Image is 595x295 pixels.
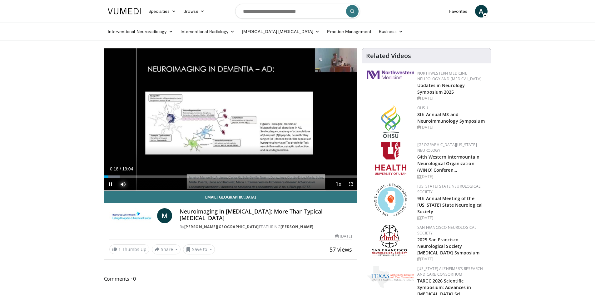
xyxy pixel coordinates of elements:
[235,4,360,19] input: Search topics, interventions
[238,25,323,38] a: [MEDICAL_DATA] [MEDICAL_DATA]
[417,154,479,173] a: 64th Western Intermountain Neurological Organization (WINO) Conferen…
[120,166,121,171] span: /
[381,105,400,138] img: da959c7f-65a6-4fcf-a939-c8c702e0a770.png.150x105_q85_autocrop_double_scale_upscale_version-0.2.png
[104,191,357,203] a: Email [GEOGRAPHIC_DATA]
[180,5,208,17] a: Browse
[417,111,485,124] a: 8th Annual MS and Neuroimmunology Symposium
[417,82,465,95] a: Updates in Neurology Symposium 2025
[345,178,357,190] button: Fullscreen
[157,208,172,223] a: M
[152,244,181,254] button: Share
[375,25,407,38] a: Business
[475,5,488,17] a: A
[417,71,482,81] a: Northwestern Medicine Neurology and [MEDICAL_DATA]
[417,125,486,130] div: [DATE]
[122,166,133,171] span: 19:04
[417,237,479,256] a: 2025 San Francisco Neurological Society [MEDICAL_DATA] Symposium
[145,5,180,17] a: Specialties
[417,266,483,277] a: [US_STATE] Alzheimer’s Research and Care Consortium
[118,246,121,252] span: 1
[417,195,483,214] a: 9th Annual Meeting of the [US_STATE] State Neurological Society
[104,275,358,283] span: Comments 0
[335,234,352,239] div: [DATE]
[104,175,357,178] div: Progress Bar
[366,52,411,60] h4: Related Videos
[117,178,129,190] button: Mute
[417,142,477,153] a: [GEOGRAPHIC_DATA][US_STATE] Neurology
[183,244,215,254] button: Save to
[104,25,177,38] a: Interventional Neuroradiology
[184,224,259,229] a: [PERSON_NAME][GEOGRAPHIC_DATA]
[110,166,118,171] span: 0:18
[372,225,409,258] img: ad8adf1f-d405-434e-aebe-ebf7635c9b5d.png.150x105_q85_autocrop_double_scale_upscale_version-0.2.png
[417,174,486,179] div: [DATE]
[323,25,375,38] a: Practice Management
[109,208,155,223] img: Lahey Hospital & Medical Center
[445,5,471,17] a: Favorites
[375,142,406,175] img: f6362829-b0a3-407d-a044-59546adfd345.png.150x105_q85_autocrop_double_scale_upscale_version-0.2.png
[280,224,314,229] a: [PERSON_NAME]
[367,266,414,288] img: c78a2266-bcdd-4805-b1c2-ade407285ecb.png.150x105_q85_autocrop_double_scale_upscale_version-0.2.png
[417,225,476,236] a: San Francisco Neurological Society
[332,178,345,190] button: Playback Rate
[417,256,486,262] div: [DATE]
[367,71,414,79] img: 2a462fb6-9365-492a-ac79-3166a6f924d8.png.150x105_q85_autocrop_double_scale_upscale_version-0.2.jpg
[180,208,352,222] h4: Neuroimaging in [MEDICAL_DATA]: More Than Typical [MEDICAL_DATA]
[108,8,141,14] img: VuMedi Logo
[330,246,352,253] span: 57 views
[417,184,480,194] a: [US_STATE] State Neurological Society
[417,105,428,111] a: OHSU
[177,25,239,38] a: Interventional Radiology
[104,48,357,191] video-js: Video Player
[109,244,149,254] a: 1 Thumbs Up
[417,215,486,221] div: [DATE]
[417,96,486,101] div: [DATE]
[104,178,117,190] button: Pause
[180,224,352,230] div: By FEATURING
[374,184,407,216] img: 71a8b48c-8850-4916-bbdd-e2f3ccf11ef9.png.150x105_q85_autocrop_double_scale_upscale_version-0.2.png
